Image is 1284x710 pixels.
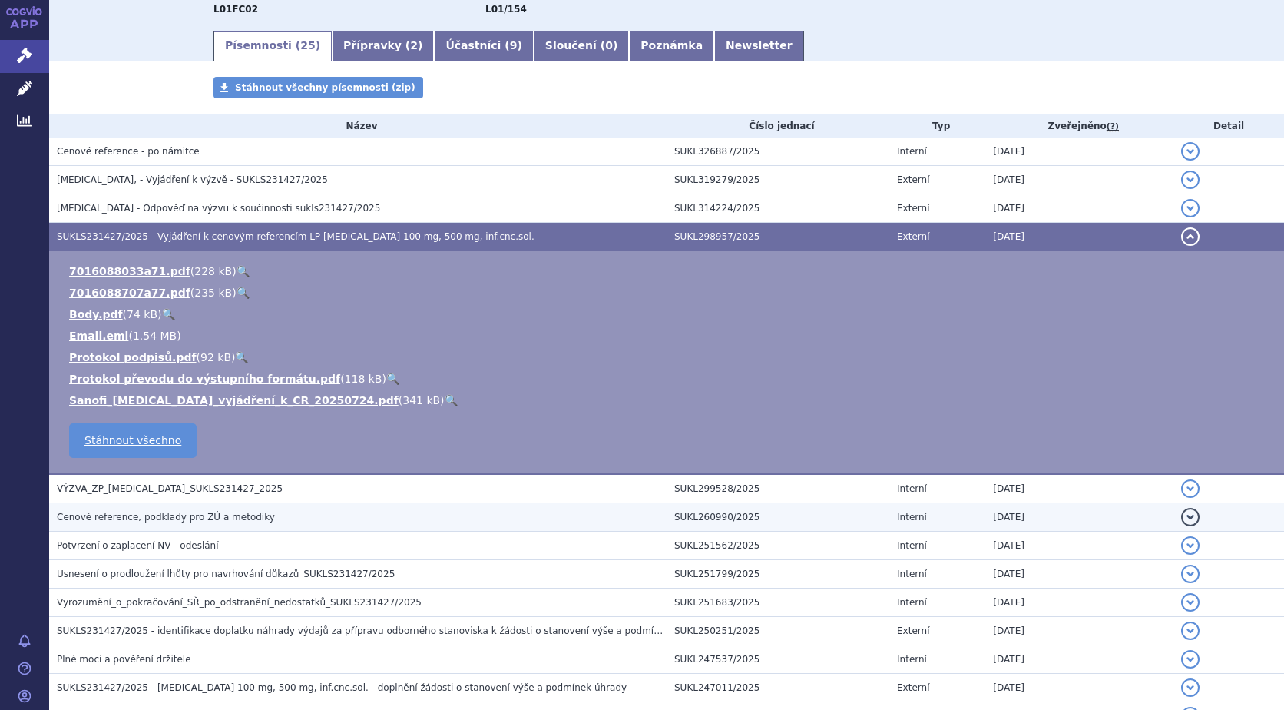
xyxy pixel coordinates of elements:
strong: IZATUXIMAB [213,4,258,15]
td: SUKL251562/2025 [667,532,889,560]
th: Zveřejněno [985,114,1173,138]
span: Interní [897,146,927,157]
span: Interní [897,569,927,579]
button: detail [1181,536,1200,555]
td: SUKL260990/2025 [667,503,889,532]
a: Body.pdf [69,308,123,320]
td: SUKL247537/2025 [667,645,889,674]
button: detail [1181,593,1200,612]
button: detail [1181,142,1200,161]
td: [DATE] [985,674,1173,702]
span: Externí [897,203,929,214]
td: SUKL247011/2025 [667,674,889,702]
td: SUKL314224/2025 [667,194,889,223]
a: Účastníci (9) [434,31,533,61]
span: VÝZVA_ZP_SARCLISA_SUKLS231427_2025 [57,483,283,494]
span: SARCLISA - Odpověď na výzvu k součinnosti sukls231427/2025 [57,203,380,214]
strong: izatuximab [485,4,527,15]
span: Externí [897,174,929,185]
li: ( ) [69,328,1269,343]
span: SUKLS231427/2025 - identifikace doplatku náhrady výdajů za přípravu odborného stanoviska k žádost... [57,625,799,636]
span: Externí [897,625,929,636]
span: Interní [897,512,927,523]
td: [DATE] [985,617,1173,645]
span: 9 [510,39,518,51]
td: [DATE] [985,503,1173,532]
li: ( ) [69,285,1269,300]
a: 🔍 [162,308,175,320]
button: detail [1181,678,1200,697]
span: 1.54 MB [133,330,177,342]
th: Název [49,114,667,138]
span: SUKLS231427/2025 - SARCLISA 100 mg, 500 mg, inf.cnc.sol. - doplnění žádosti o stanovení výše a po... [57,682,627,693]
a: Písemnosti (25) [213,31,332,61]
span: 74 kB [127,308,157,320]
button: detail [1181,171,1200,189]
button: detail [1181,199,1200,217]
span: Stáhnout všechny písemnosti (zip) [235,82,415,93]
span: 228 kB [194,265,232,277]
a: Přípravky (2) [332,31,434,61]
button: detail [1181,650,1200,669]
td: SUKL251683/2025 [667,589,889,617]
td: SUKL326887/2025 [667,138,889,166]
span: 341 kB [402,394,440,406]
a: 🔍 [235,351,248,363]
td: SUKL298957/2025 [667,223,889,251]
button: detail [1181,508,1200,526]
th: Detail [1173,114,1284,138]
span: Interní [897,654,927,665]
span: 25 [300,39,315,51]
a: 🔍 [237,265,250,277]
span: Cenové reference, podklady pro ZÚ a metodiky [57,512,275,523]
span: Interní [897,597,927,608]
a: 7016088033a71.pdf [69,265,190,277]
li: ( ) [69,393,1269,408]
button: detail [1181,565,1200,583]
span: Cenové reference - po námitce [57,146,200,157]
td: [DATE] [985,532,1173,560]
span: Externí [897,682,929,693]
a: 🔍 [445,394,458,406]
a: Protokol podpisů.pdf [69,351,197,363]
a: 🔍 [237,287,250,299]
td: [DATE] [985,166,1173,194]
li: ( ) [69,264,1269,279]
a: Stáhnout všechno [69,423,197,458]
span: Plné moci a pověření držitele [57,654,191,665]
li: ( ) [69,307,1269,322]
td: SUKL299528/2025 [667,474,889,503]
a: Protokol převodu do výstupního formátu.pdf [69,373,340,385]
span: 0 [605,39,613,51]
button: detail [1181,227,1200,246]
li: ( ) [69,350,1269,365]
td: [DATE] [985,645,1173,674]
td: [DATE] [985,560,1173,589]
th: Číslo jednací [667,114,889,138]
a: Stáhnout všechny písemnosti (zip) [213,77,423,98]
span: Externí [897,231,929,242]
a: Sanofi_[MEDICAL_DATA]_vyjádření_k_CR_20250724.pdf [69,394,399,406]
td: [DATE] [985,223,1173,251]
td: SUKL319279/2025 [667,166,889,194]
span: 2 [410,39,418,51]
td: SUKL251799/2025 [667,560,889,589]
button: detail [1181,479,1200,498]
a: Newsletter [714,31,804,61]
th: Typ [889,114,985,138]
span: Potvrzení o zaplacení NV - odeslání [57,540,219,551]
td: SUKL250251/2025 [667,617,889,645]
td: [DATE] [985,474,1173,503]
a: Email.eml [69,330,128,342]
span: SARCLISA, - Vyjádření k výzvě - SUKLS231427/2025 [57,174,328,185]
span: Interní [897,483,927,494]
a: 🔍 [386,373,399,385]
a: Sloučení (0) [534,31,629,61]
td: [DATE] [985,194,1173,223]
td: [DATE] [985,138,1173,166]
span: 92 kB [200,351,231,363]
abbr: (?) [1107,121,1119,132]
span: Usnesení o prodloužení lhůty pro navrhování důkazů_SUKLS231427/2025 [57,569,395,579]
span: Vyrozumění_o_pokračování_SŘ_po_odstranění_nedostatků_SUKLS231427/2025 [57,597,422,608]
td: [DATE] [985,589,1173,617]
